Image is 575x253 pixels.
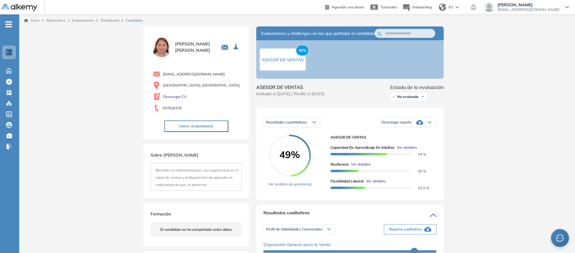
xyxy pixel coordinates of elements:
span: Estado de la evaluación [390,84,444,91]
button: Seleccione la evaluación activa [231,42,242,53]
span: Resiliencia [330,162,348,167]
img: Logo [1,4,37,11]
a: Inicio [24,18,39,23]
span: [EMAIL_ADDRESS][DOMAIN_NAME] [497,7,559,12]
button: Ver detalles [394,145,417,150]
span: 937826378 [163,105,181,111]
button: Ver detalles [364,178,386,184]
span: Perfil de Habilidades Comerciales [266,227,322,232]
span: Sobre [PERSON_NAME] [151,152,198,158]
button: Reporte cualitativo [384,224,437,234]
span: [GEOGRAPHIC_DATA], [GEOGRAPHIC_DATA] [163,83,240,88]
button: Onboarding [402,1,432,14]
span: ASESOR DE VENTAS [256,84,324,91]
span: [PERSON_NAME] [497,2,559,7]
span: Resultados cuantitativos [266,120,307,124]
span: Ver detalles [351,162,371,167]
span: Ver detalles [397,145,417,150]
span: Evaluaciones y challenges en los que participó el candidato [261,30,375,37]
a: Dashboard [101,18,119,23]
button: Volver al dashboard [164,120,228,132]
a: Ver análisis de proctoring [268,181,311,187]
span: Alkymetrics [46,18,65,23]
span: Flexibilidad Laboral [330,178,364,184]
a: Evaluaciones [72,18,94,23]
span: El candidato no ha completado estos datos [160,227,232,232]
span: 35 % [411,169,426,173]
span: Resultados cualitativos [263,210,309,219]
img: world [439,4,446,11]
a: Descargar CV [163,94,187,99]
a: Agendar una demo [325,3,364,10]
span: Capacidad de Aprendizaje en Adultos [330,145,394,150]
span: Formación [151,211,171,217]
span: 49% [269,150,311,159]
span: [PERSON_NAME] [PERSON_NAME] [175,41,214,53]
img: Ícono de flecha [421,95,424,99]
span: message [556,234,564,242]
span: Bachiller en Administración, con experiencia en el rubro de ventas y la disposición de aprende en... [156,168,238,187]
span: 70 % [411,152,426,157]
span: 49% [296,45,309,56]
span: Tutoriales [381,5,397,9]
span: Disposición General para la Venta [263,242,331,248]
span: Ver detalles [366,178,386,184]
button: Ver detalles [348,162,371,167]
img: https://assets.alkemy.org/workspaces/1802/d452bae4-97f6-47ab-b3bf-1c40240bc960.jpg [7,50,11,55]
span: ASESOR DE VENTAS [262,57,304,62]
span: No evaluado [397,94,418,99]
span: ES [449,5,453,10]
span: Reporte cualitativo [389,227,422,232]
span: [EMAIL_ADDRESS][DOMAIN_NAME] [163,72,225,77]
span: ASESOR DE VENTAS [330,135,432,140]
i: - [5,24,12,25]
span: Onboarding [412,5,432,9]
span: Candidato [126,18,143,23]
span: Agendar una demo [332,5,364,9]
img: arrow [455,6,459,8]
span: Invitado el [DATE] | Rindió el [DATE] [256,91,324,97]
img: PROFILE_MENU_LOGO_USER [151,36,173,58]
span: 42.9 % [411,186,429,190]
span: Descargar reporte [382,120,412,125]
